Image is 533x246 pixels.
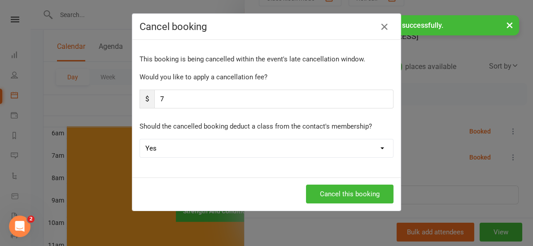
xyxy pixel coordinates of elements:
[140,90,154,108] span: $
[377,20,392,34] button: Close
[140,54,393,65] p: This booking is being cancelled within the event's late cancellation window.
[306,185,393,203] button: Cancel this booking
[140,121,393,132] p: Should the cancelled booking deduct a class from the contact's membership?
[140,21,393,32] h4: Cancel booking
[27,216,35,223] span: 2
[140,72,393,82] p: Would you like to apply a cancellation fee?
[9,216,31,237] iframe: Intercom live chat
